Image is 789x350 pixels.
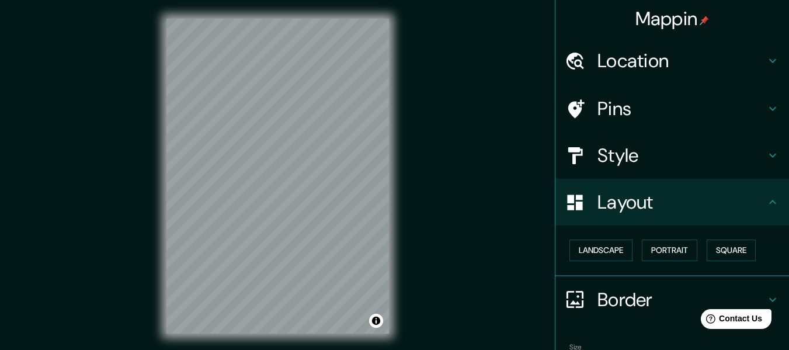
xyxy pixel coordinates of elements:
div: Pins [555,85,789,132]
h4: Border [597,288,766,311]
h4: Layout [597,190,766,214]
iframe: Help widget launcher [685,304,776,337]
h4: Style [597,144,766,167]
img: pin-icon.png [700,16,709,25]
button: Portrait [642,240,697,261]
button: Landscape [569,240,632,261]
div: Layout [555,179,789,226]
h4: Location [597,49,766,72]
div: Style [555,132,789,179]
button: Square [707,240,756,261]
h4: Mappin [635,7,710,30]
canvas: Map [166,19,389,334]
div: Border [555,276,789,323]
div: Location [555,37,789,84]
button: Toggle attribution [369,314,383,328]
h4: Pins [597,97,766,120]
